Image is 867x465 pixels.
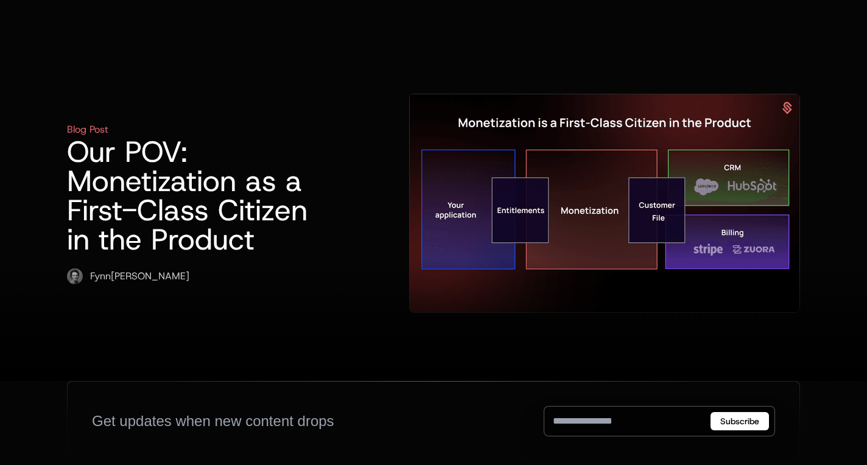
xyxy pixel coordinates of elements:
div: Get updates when new content drops [92,411,334,431]
img: Monetization as First Class [410,94,799,312]
button: Subscribe [711,412,769,430]
h1: Our POV: Monetization as a First-Class Citizen in the Product [67,137,331,254]
div: Blog Post [67,122,108,137]
a: Blog PostOur POV: Monetization as a First-Class Citizen in the ProductfynnFynn[PERSON_NAME]Moneti... [67,94,800,313]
